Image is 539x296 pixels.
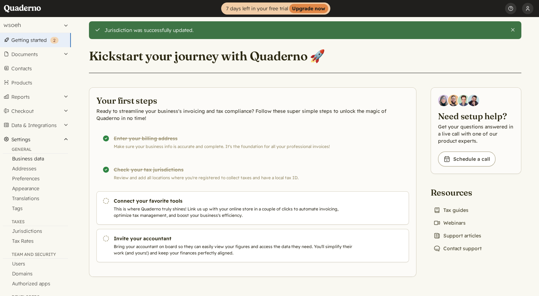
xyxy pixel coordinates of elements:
[510,27,516,33] button: Close this alert
[431,187,484,198] h2: Resources
[438,95,449,106] img: Diana Carrasco, Account Executive at Quaderno
[114,235,355,242] h3: Invite your accountant
[53,38,56,43] span: 2
[458,95,469,106] img: Ivo Oltmans, Business Developer at Quaderno
[448,95,459,106] img: Jairo Fumero, Account Executive at Quaderno
[114,197,355,204] h3: Connect your favorite tools
[96,191,409,225] a: Connect your favorite tools This is where Quaderno truly shines! Link us up with your online stor...
[89,48,325,64] h1: Kickstart your journey with Quaderno 🚀
[438,152,495,166] a: Schedule a call
[431,231,484,241] a: Support articles
[96,108,409,122] p: Ready to streamline your business's invoicing and tax compliance? Follow these super simple steps...
[468,95,479,106] img: Javier Rubio, DevRel at Quaderno
[289,4,328,13] strong: Upgrade now
[3,147,68,154] div: General
[221,2,330,15] a: 7 days left in your free trialUpgrade now
[438,123,514,144] p: Get your questions answered in a live call with one of our product experts.
[438,110,514,122] h2: Need setup help?
[431,205,471,215] a: Tax guides
[3,219,68,226] div: Taxes
[105,27,505,33] div: Jurisdiction was successfully updated.
[431,218,468,228] a: Webinars
[96,95,409,106] h2: Your first steps
[431,243,484,253] a: Contact support
[114,243,355,256] p: Bring your accountant on board so they can easily view your figures and access the data they need...
[3,252,68,259] div: Team and security
[96,229,409,262] a: Invite your accountant Bring your accountant on board so they can easily view your figures and ac...
[114,206,355,219] p: This is where Quaderno truly shines! Link us up with your online store in a couple of clicks to a...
